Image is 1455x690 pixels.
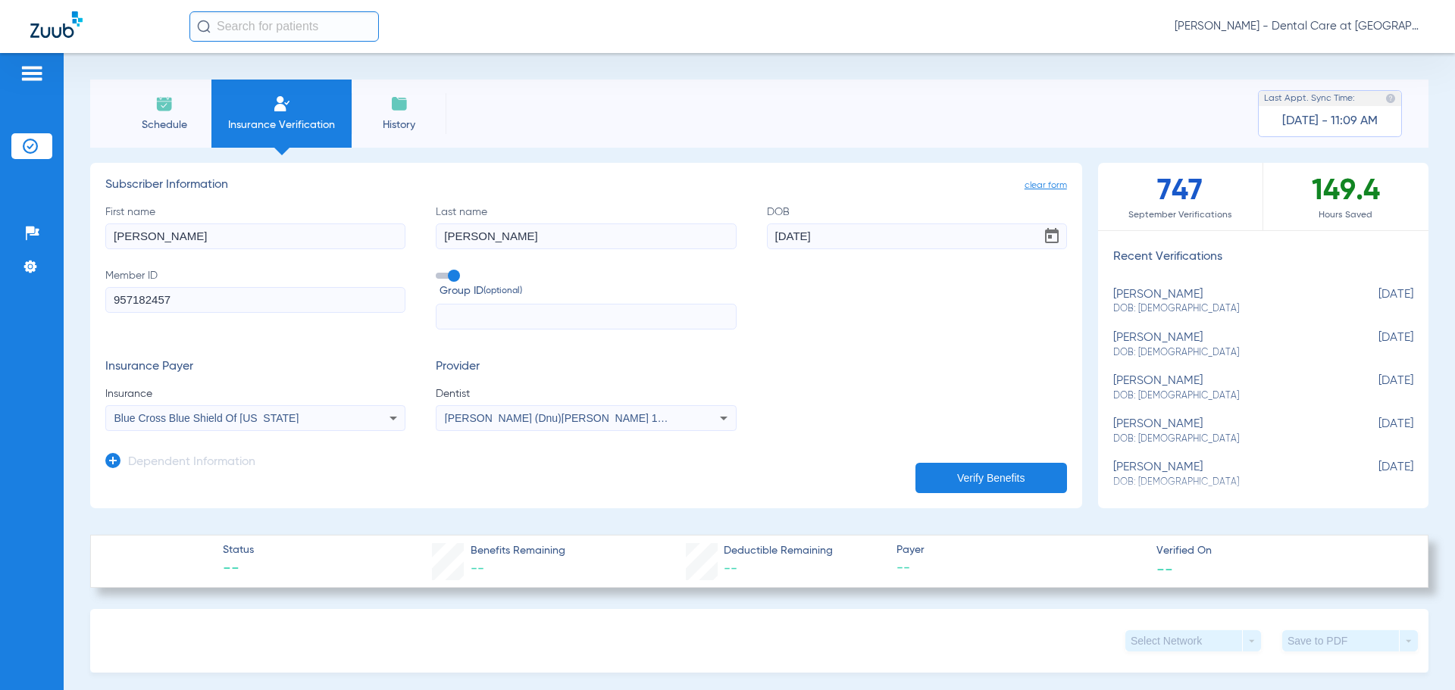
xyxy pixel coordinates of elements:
span: Hours Saved [1263,208,1428,223]
span: DOB: [DEMOGRAPHIC_DATA] [1113,432,1338,446]
span: Schedule [128,117,200,133]
span: Status [223,542,254,558]
div: [PERSON_NAME] [1113,461,1338,489]
img: History [390,95,408,113]
span: Insurance [105,386,405,401]
div: 747 [1098,163,1263,230]
h3: Provider [436,360,736,375]
img: Zuub Logo [30,11,83,38]
span: DOB: [DEMOGRAPHIC_DATA] [1113,476,1338,489]
span: [DATE] [1338,417,1413,445]
span: Dentist [436,386,736,401]
input: Member ID [105,287,405,313]
label: DOB [767,205,1067,249]
img: last sync help info [1385,93,1396,104]
span: Insurance Verification [223,117,340,133]
span: [DATE] [1338,461,1413,489]
label: Last name [436,205,736,249]
button: Verify Benefits [915,463,1067,493]
img: Schedule [155,95,174,113]
input: Last name [436,223,736,249]
input: First name [105,223,405,249]
span: [DATE] [1338,331,1413,359]
div: [PERSON_NAME] [1113,331,1338,359]
span: Verified On [1156,543,1403,559]
span: Deductible Remaining [724,543,833,559]
small: (optional) [483,283,522,299]
span: [PERSON_NAME] (Dnu)[PERSON_NAME] 1124514807 [445,412,711,424]
span: Group ID [440,283,736,299]
label: Member ID [105,268,405,330]
span: -- [1156,560,1173,576]
h3: Recent Verifications [1098,250,1428,265]
img: Manual Insurance Verification [273,95,291,113]
span: Benefits Remaining [471,543,565,559]
div: [PERSON_NAME] [1113,288,1338,316]
div: 149.4 [1263,163,1428,230]
h3: Insurance Payer [105,360,405,375]
img: hamburger-icon [20,64,44,83]
button: Open calendar [1037,221,1067,251]
span: -- [471,562,484,576]
div: [PERSON_NAME] [1113,417,1338,445]
span: -- [223,559,254,580]
span: [DATE] [1338,374,1413,402]
span: History [363,117,435,133]
span: Blue Cross Blue Shield Of [US_STATE] [114,412,299,424]
span: -- [896,559,1144,578]
label: First name [105,205,405,249]
span: DOB: [DEMOGRAPHIC_DATA] [1113,346,1338,360]
span: -- [724,562,737,576]
h3: Dependent Information [128,455,255,470]
input: DOBOpen calendar [767,223,1067,249]
span: September Verifications [1098,208,1263,223]
span: clear form [1025,178,1067,193]
span: Last Appt. Sync Time: [1264,91,1355,106]
h3: Subscriber Information [105,178,1067,193]
div: [PERSON_NAME] [1113,374,1338,402]
img: Search Icon [197,20,211,33]
span: DOB: [DEMOGRAPHIC_DATA] [1113,389,1338,403]
span: Payer [896,542,1144,558]
span: [DATE] [1338,288,1413,316]
span: [DATE] - 11:09 AM [1282,114,1378,129]
span: [PERSON_NAME] - Dental Care at [GEOGRAPHIC_DATA] [1175,19,1425,34]
input: Search for patients [189,11,379,42]
span: DOB: [DEMOGRAPHIC_DATA] [1113,302,1338,316]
